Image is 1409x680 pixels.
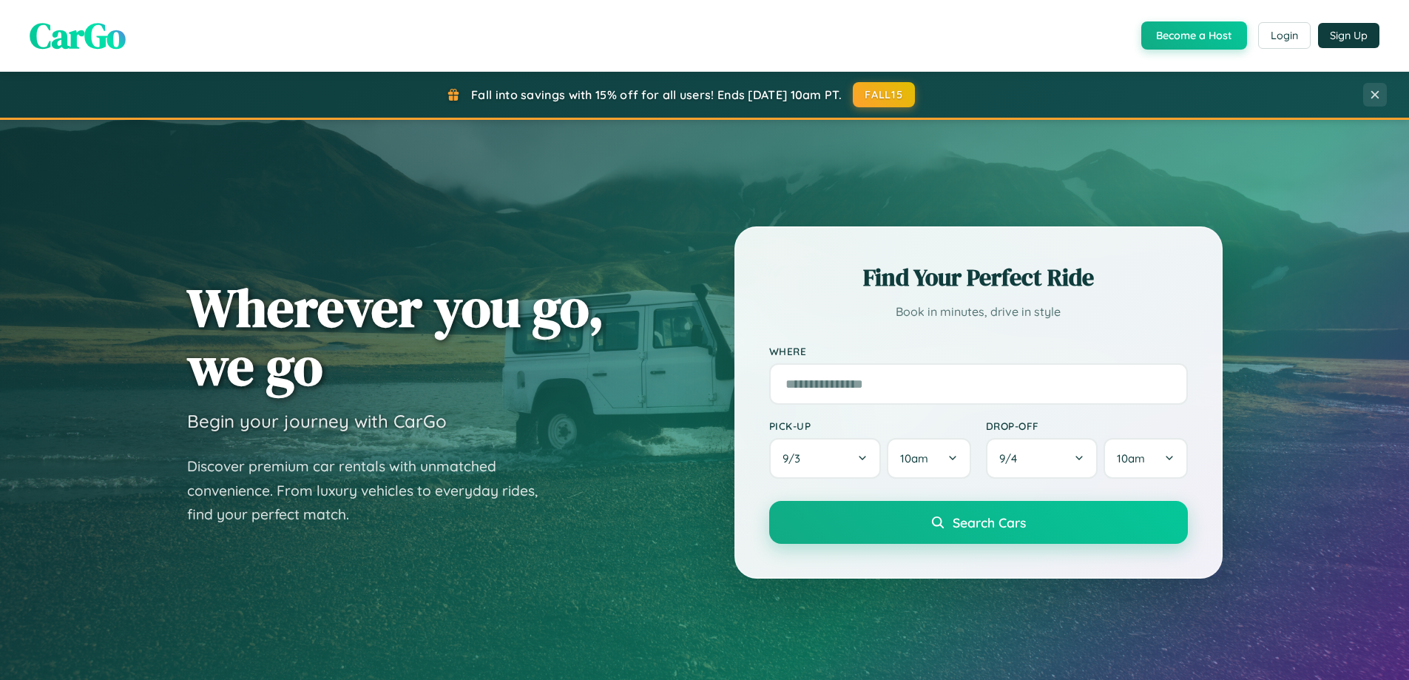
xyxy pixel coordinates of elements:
[853,82,915,107] button: FALL15
[986,438,1098,479] button: 9/4
[999,451,1024,465] span: 9 / 4
[1117,451,1145,465] span: 10am
[953,514,1026,531] span: Search Cars
[986,420,1188,432] label: Drop-off
[1104,438,1187,479] button: 10am
[187,454,557,527] p: Discover premium car rentals with unmatched convenience. From luxury vehicles to everyday rides, ...
[887,438,970,479] button: 10am
[1258,22,1311,49] button: Login
[769,501,1188,544] button: Search Cars
[30,11,126,60] span: CarGo
[769,261,1188,294] h2: Find Your Perfect Ride
[900,451,928,465] span: 10am
[783,451,808,465] span: 9 / 3
[769,438,882,479] button: 9/3
[769,345,1188,357] label: Where
[187,278,604,395] h1: Wherever you go, we go
[769,420,971,432] label: Pick-up
[471,87,842,102] span: Fall into savings with 15% off for all users! Ends [DATE] 10am PT.
[769,301,1188,323] p: Book in minutes, drive in style
[1318,23,1379,48] button: Sign Up
[187,410,447,432] h3: Begin your journey with CarGo
[1141,21,1247,50] button: Become a Host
